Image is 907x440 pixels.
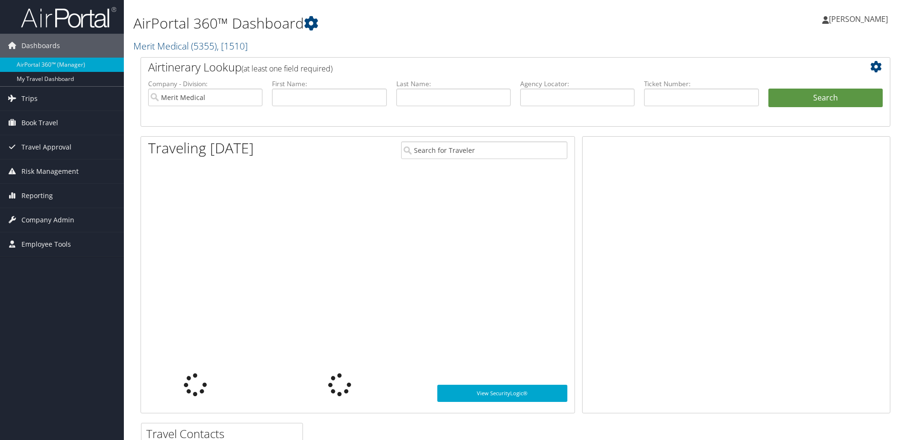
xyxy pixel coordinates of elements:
label: Company - Division: [148,79,262,89]
label: Last Name: [396,79,511,89]
span: Company Admin [21,208,74,232]
button: Search [768,89,883,108]
a: View SecurityLogic® [437,385,567,402]
span: Travel Approval [21,135,71,159]
span: Trips [21,87,38,110]
a: Merit Medical [133,40,248,52]
span: Employee Tools [21,232,71,256]
span: Book Travel [21,111,58,135]
h1: AirPortal 360™ Dashboard [133,13,643,33]
span: [PERSON_NAME] [829,14,888,24]
img: airportal-logo.png [21,6,116,29]
h1: Traveling [DATE] [148,138,254,158]
span: Risk Management [21,160,79,183]
span: (at least one field required) [242,63,333,74]
label: Ticket Number: [644,79,758,89]
h2: Airtinerary Lookup [148,59,820,75]
label: Agency Locator: [520,79,635,89]
span: Dashboards [21,34,60,58]
a: [PERSON_NAME] [822,5,897,33]
span: , [ 1510 ] [217,40,248,52]
label: First Name: [272,79,386,89]
span: Reporting [21,184,53,208]
span: ( 5355 ) [191,40,217,52]
input: Search for Traveler [401,141,567,159]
